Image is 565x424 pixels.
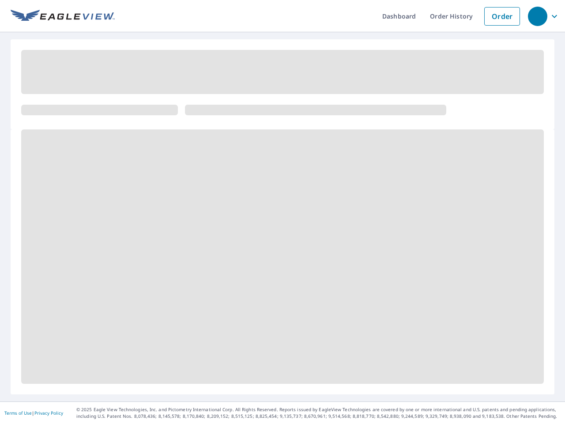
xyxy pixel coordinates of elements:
a: Order [484,7,520,26]
a: Privacy Policy [34,410,63,416]
a: Terms of Use [4,410,32,416]
p: | [4,410,63,416]
img: EV Logo [11,10,115,23]
p: © 2025 Eagle View Technologies, Inc. and Pictometry International Corp. All Rights Reserved. Repo... [76,406,561,420]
